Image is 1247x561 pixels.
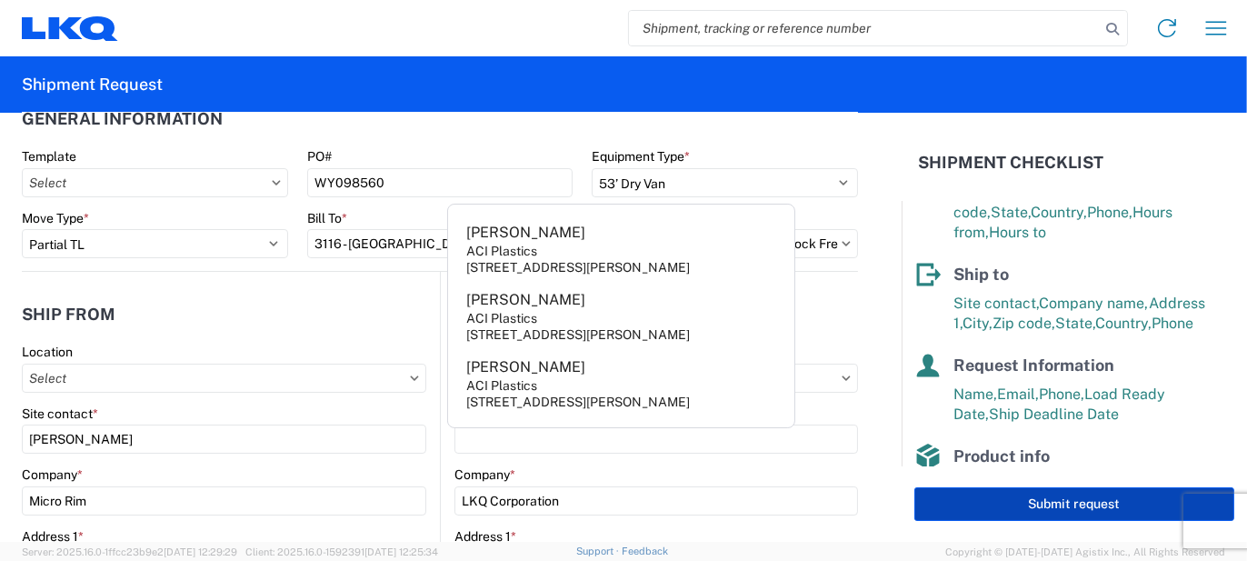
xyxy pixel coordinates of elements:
span: State, [1055,315,1095,332]
span: Country, [1095,315,1152,332]
label: Site contact [22,406,98,422]
span: Copyright © [DATE]-[DATE] Agistix Inc., All Rights Reserved [945,544,1225,560]
div: ACI Plastics [466,310,537,326]
span: Email, [997,386,1039,403]
label: Address 1 [22,528,84,545]
label: Equipment Type [592,148,690,165]
div: [PERSON_NAME] [466,223,585,243]
label: Move Type [22,210,89,226]
h2: General Information [22,110,223,128]
h2: Shipment Request [22,74,163,95]
input: Shipment, tracking or reference number [629,11,1100,45]
span: Country, [1031,204,1087,221]
label: Address 1 [454,528,516,545]
span: Ship to [953,265,1009,284]
span: Site contact, [953,295,1039,312]
h2: Shipment Checklist [918,152,1103,174]
div: [PERSON_NAME] [466,357,585,377]
span: Phone, [1039,386,1084,403]
div: [STREET_ADDRESS][PERSON_NAME] [466,326,690,343]
div: [STREET_ADDRESS][PERSON_NAME] [466,394,690,410]
h2: Ship from [22,306,115,324]
span: [DATE] 12:29:29 [164,546,237,557]
span: Hours to [989,224,1046,241]
a: Support [576,546,622,556]
label: Template [22,148,76,165]
span: State, [991,204,1031,221]
span: Server: 2025.16.0-1ffcc23b9e2 [22,546,237,557]
span: [DATE] 12:25:34 [364,546,438,557]
div: ACI Plastics [466,377,537,394]
label: Location [22,344,73,360]
span: Ship Deadline Date [989,406,1119,423]
span: Phone, [1087,204,1132,221]
span: City, [963,315,993,332]
span: Company name, [1039,295,1149,312]
div: [PERSON_NAME] [466,290,585,310]
span: Zip code, [993,315,1055,332]
span: Client: 2025.16.0-1592391 [245,546,438,557]
label: Company [454,466,515,483]
button: Submit request [914,487,1234,521]
span: Name, [953,386,997,403]
span: Product info [953,446,1050,466]
label: PO# [307,148,332,165]
input: Select [307,229,574,258]
input: Select [22,168,288,197]
label: Company [22,466,83,483]
input: Select [22,364,426,393]
a: Feedback [622,546,668,556]
div: [STREET_ADDRESS][PERSON_NAME] [466,259,690,275]
div: ACI Plastics [466,243,537,259]
label: Bill To [307,210,347,226]
span: Phone [1152,315,1193,332]
span: Request Information [953,356,1114,375]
